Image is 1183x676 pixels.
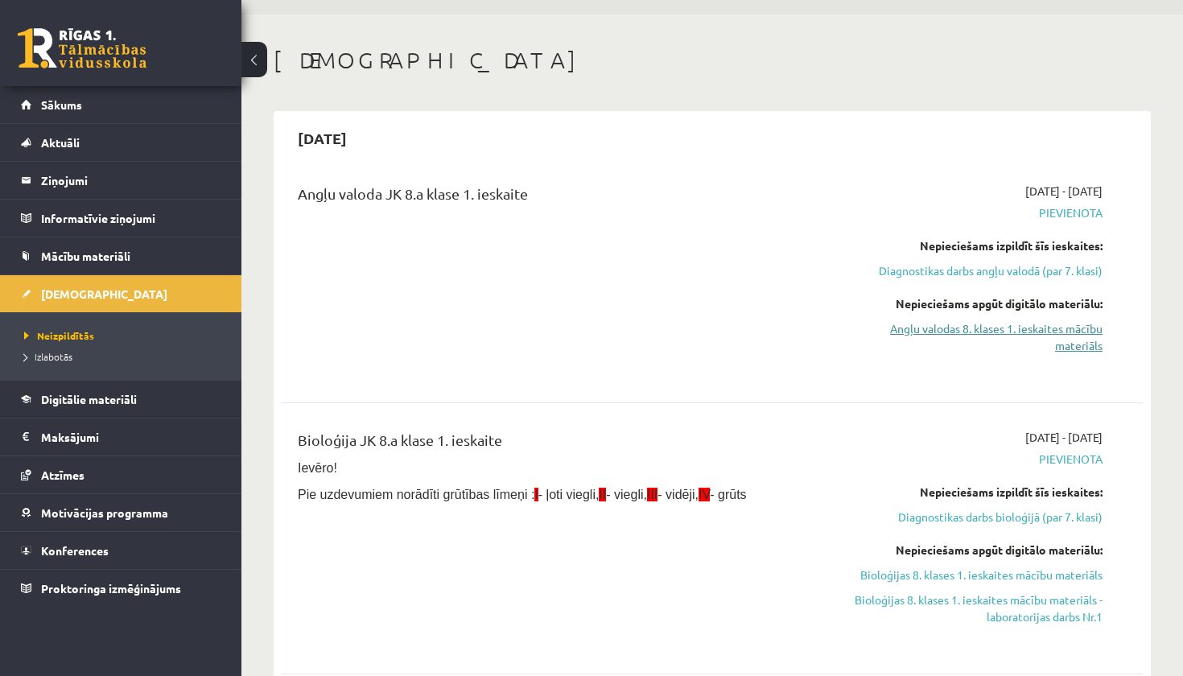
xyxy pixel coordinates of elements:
[41,543,109,558] span: Konferences
[851,204,1103,221] span: Pievienota
[274,47,1151,74] h1: [DEMOGRAPHIC_DATA]
[21,494,221,531] a: Motivācijas programma
[21,456,221,493] a: Atzīmes
[851,567,1103,583] a: Bioloģijas 8. klases 1. ieskaites mācību materiāls
[298,488,747,501] span: Pie uzdevumiem norādīti grūtības līmeņi : - ļoti viegli, - viegli, - vidēji, - grūts
[534,488,538,501] span: I
[282,119,363,157] h2: [DATE]
[1025,429,1103,446] span: [DATE] - [DATE]
[21,162,221,199] a: Ziņojumi
[41,468,84,482] span: Atzīmes
[41,392,137,406] span: Digitālie materiāli
[699,488,710,501] span: IV
[24,329,94,342] span: Neizpildītās
[41,162,221,199] legend: Ziņojumi
[41,418,221,455] legend: Maksājumi
[851,320,1103,354] a: Angļu valodas 8. klases 1. ieskaites mācību materiāls
[298,461,337,475] span: Ievēro!
[851,591,1103,625] a: Bioloģijas 8. klases 1. ieskaites mācību materiāls - laboratorijas darbs Nr.1
[21,237,221,274] a: Mācību materiāli
[21,86,221,123] a: Sākums
[21,200,221,237] a: Informatīvie ziņojumi
[41,200,221,237] legend: Informatīvie ziņojumi
[18,28,146,68] a: Rīgas 1. Tālmācības vidusskola
[24,350,72,363] span: Izlabotās
[24,349,225,364] a: Izlabotās
[599,488,606,501] span: II
[21,570,221,607] a: Proktoringa izmēģinājums
[851,509,1103,526] a: Diagnostikas darbs bioloģijā (par 7. klasi)
[851,451,1103,468] span: Pievienota
[298,183,826,212] div: Angļu valoda JK 8.a klase 1. ieskaite
[851,484,1103,501] div: Nepieciešams izpildīt šīs ieskaites:
[41,581,181,596] span: Proktoringa izmēģinājums
[1025,183,1103,200] span: [DATE] - [DATE]
[851,262,1103,279] a: Diagnostikas darbs angļu valodā (par 7. klasi)
[851,295,1103,312] div: Nepieciešams apgūt digitālo materiālu:
[41,135,80,150] span: Aktuāli
[21,381,221,418] a: Digitālie materiāli
[21,124,221,161] a: Aktuāli
[647,488,657,501] span: III
[41,286,167,301] span: [DEMOGRAPHIC_DATA]
[21,532,221,569] a: Konferences
[851,237,1103,254] div: Nepieciešams izpildīt šīs ieskaites:
[21,418,221,455] a: Maksājumi
[851,542,1103,559] div: Nepieciešams apgūt digitālo materiālu:
[41,249,130,263] span: Mācību materiāli
[41,505,168,520] span: Motivācijas programma
[24,328,225,343] a: Neizpildītās
[41,97,82,112] span: Sākums
[21,275,221,312] a: [DEMOGRAPHIC_DATA]
[298,429,826,459] div: Bioloģija JK 8.a klase 1. ieskaite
